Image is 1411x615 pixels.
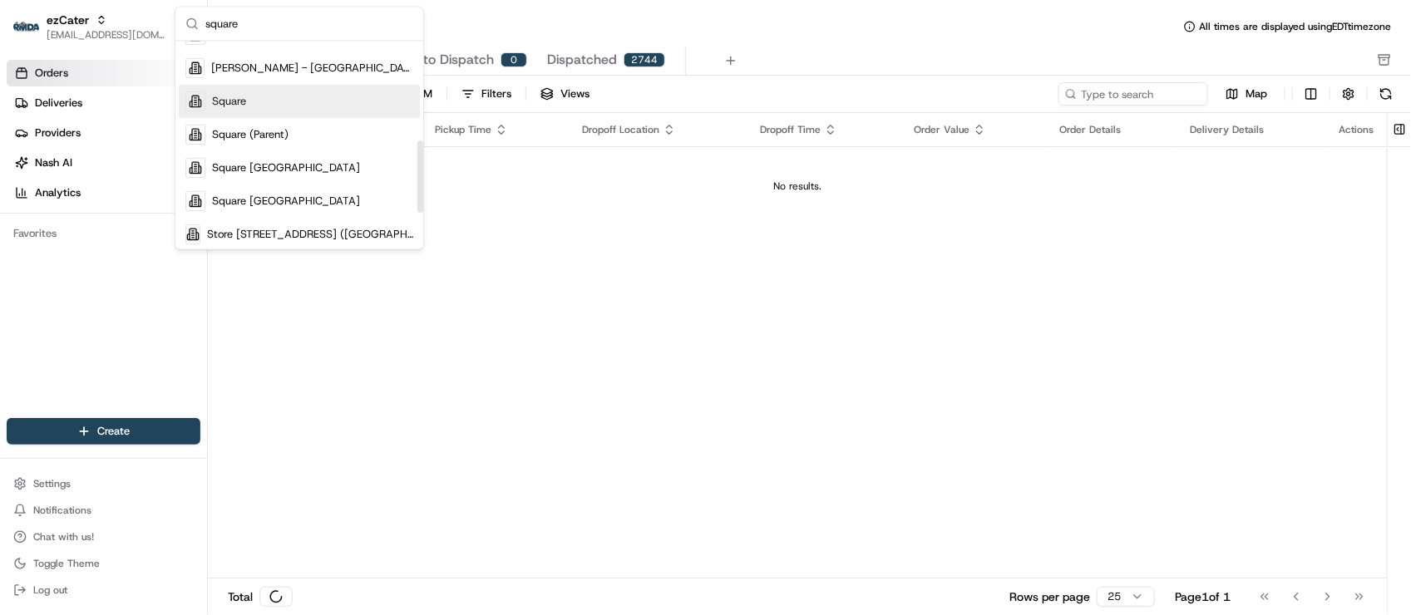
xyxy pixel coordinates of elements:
p: Welcome 👋 [17,66,303,93]
div: Suggestions [175,42,423,249]
div: 0 [501,52,527,67]
button: Map [1215,84,1278,104]
button: Log out [7,578,200,602]
span: Analytics [35,185,81,200]
input: Clear [43,107,274,125]
div: Dropoff Time [760,123,887,136]
span: Views [560,86,590,101]
span: Store [STREET_ADDRESS] ([GEOGRAPHIC_DATA]) (Just Salad) [207,227,413,242]
a: Analytics [7,180,207,206]
a: 📗Knowledge Base [10,234,134,264]
button: Settings [7,472,200,495]
a: 💻API Documentation [134,234,274,264]
div: Favorites [7,220,200,247]
input: Search... [205,7,413,41]
div: Total [228,587,293,607]
span: Ready to Dispatch [380,50,494,70]
a: Providers [7,120,207,146]
button: ezCaterezCater[EMAIL_ADDRESS][DOMAIN_NAME] [7,7,172,47]
div: Start new chat [57,159,273,175]
div: Order Details [1060,123,1164,136]
span: Settings [33,477,71,490]
span: Nash AI [35,155,72,170]
div: No results. [215,180,1380,193]
div: We're available if you need us! [57,175,210,189]
span: [PERSON_NAME] - [GEOGRAPHIC_DATA] [211,61,413,76]
a: Orders [7,60,207,86]
button: Start new chat [283,164,303,184]
button: [EMAIL_ADDRESS][DOMAIN_NAME] [47,28,165,42]
span: Deliveries [35,96,82,111]
img: 1736555255976-a54dd68f-1ca7-489b-9aae-adbdc363a1c4 [17,159,47,189]
button: Refresh [1374,82,1398,106]
p: Rows per page [1009,588,1090,605]
span: Map [1246,86,1267,101]
span: Square (Parent) [212,127,289,142]
span: Knowledge Base [33,241,127,258]
span: Pylon [165,282,201,294]
span: All times are displayed using EDT timezone [1199,20,1391,33]
span: API Documentation [157,241,267,258]
span: Notifications [33,504,91,517]
div: Page 1 of 1 [1175,588,1231,605]
span: Toggle Theme [33,557,100,570]
div: Filters [481,86,511,101]
a: Nash AI [7,150,207,176]
span: Square [GEOGRAPHIC_DATA] [212,194,360,209]
button: ezCater [47,12,89,28]
a: Deliveries [7,90,207,116]
button: Filters [454,82,519,106]
div: Delivery Details [1190,123,1312,136]
span: Log out [33,583,67,597]
button: Views [533,82,597,106]
img: Nash [17,17,50,50]
button: Notifications [7,499,200,522]
span: Orders [35,66,68,81]
span: Dispatched [547,50,617,70]
button: Chat with us! [7,525,200,549]
div: Dropoff Location [582,123,733,136]
a: Powered byPylon [117,281,201,294]
span: Create [97,424,130,439]
input: Type to search [1058,82,1208,106]
span: Square [GEOGRAPHIC_DATA] [212,160,360,175]
div: Actions [1339,123,1374,136]
div: Order Value [914,123,1034,136]
button: Toggle Theme [7,552,200,575]
span: Square [212,94,246,109]
div: 2744 [624,52,665,67]
span: Chat with us! [33,530,94,544]
div: 💻 [141,243,154,256]
img: ezCater [13,22,40,32]
div: Pickup Time [435,123,555,136]
span: Providers [35,125,81,140]
div: 📗 [17,243,30,256]
button: Create [7,418,200,445]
